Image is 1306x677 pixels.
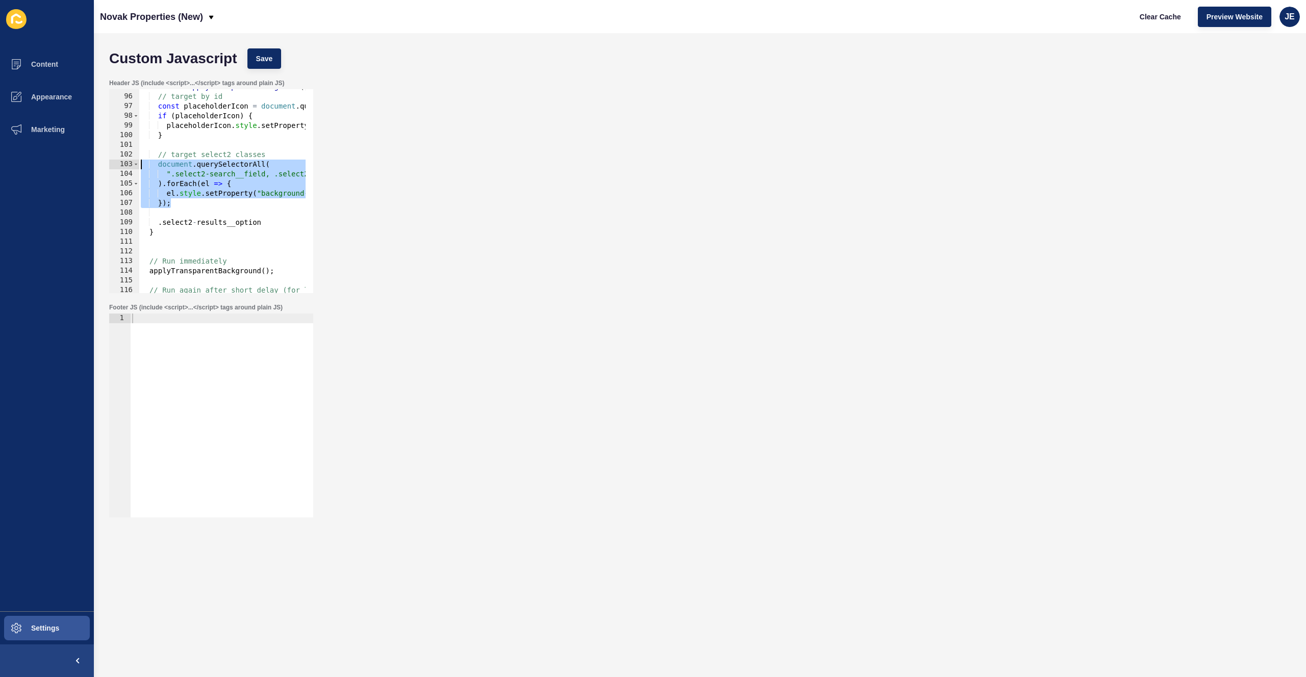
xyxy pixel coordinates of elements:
[109,256,139,266] div: 113
[109,79,284,87] label: Header JS (include <script>...</script> tags around plain JS)
[1207,12,1263,22] span: Preview Website
[109,208,139,218] div: 108
[109,276,139,285] div: 115
[109,160,139,169] div: 103
[247,48,282,69] button: Save
[100,4,203,30] p: Novak Properties (New)
[109,285,139,295] div: 116
[109,111,139,121] div: 98
[109,169,139,179] div: 104
[109,140,139,150] div: 101
[109,266,139,276] div: 114
[109,314,131,323] div: 1
[1198,7,1271,27] button: Preview Website
[1285,12,1295,22] span: JE
[1131,7,1190,27] button: Clear Cache
[109,179,139,189] div: 105
[109,92,139,101] div: 96
[109,227,139,237] div: 110
[109,150,139,160] div: 102
[109,237,139,247] div: 111
[109,303,283,311] label: Footer JS (include <script>...</script> tags around plain JS)
[109,131,139,140] div: 100
[109,198,139,208] div: 107
[109,121,139,131] div: 99
[109,189,139,198] div: 106
[109,101,139,111] div: 97
[1140,12,1181,22] span: Clear Cache
[109,54,237,64] h1: Custom Javascript
[109,218,139,227] div: 109
[109,247,139,256] div: 112
[256,54,273,64] span: Save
